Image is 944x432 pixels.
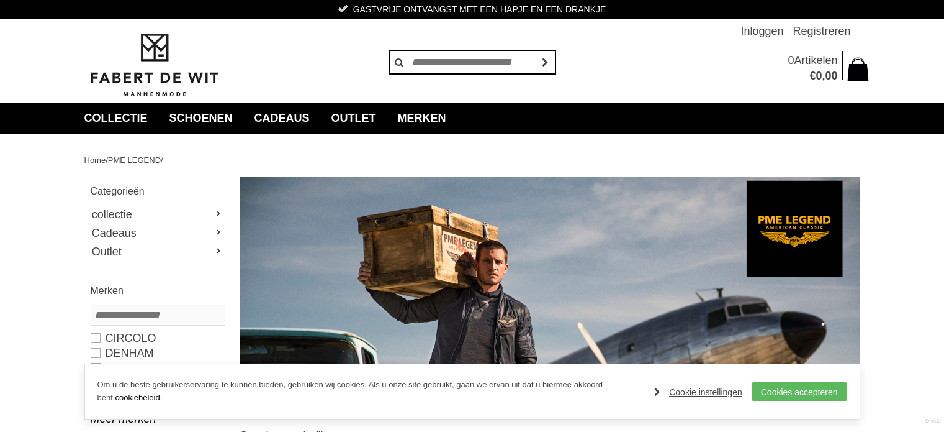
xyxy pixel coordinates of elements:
a: Outlet [322,103,385,134]
a: collectie [75,103,157,134]
a: Home [84,155,106,165]
a: collectie [91,205,224,224]
a: Cadeaus [91,224,224,242]
h2: Merken [91,283,224,298]
img: PME LEGEND [240,177,860,364]
a: Outlet [91,242,224,261]
p: Om u de beste gebruikerservaring te kunnen bieden, gebruiken wij cookies. Als u onze site gebruik... [97,379,642,405]
a: Duno [91,361,224,375]
h2: Categorieën [91,183,224,199]
span: / [106,155,108,165]
span: / [161,155,163,165]
span: 00 [825,70,837,82]
a: Schoenen [160,103,242,134]
img: Fabert de Wit [84,32,224,99]
a: DENHAM [91,346,224,361]
a: Cookie instellingen [654,383,742,402]
span: , [822,70,825,82]
a: Divide [925,413,941,429]
a: Inloggen [740,19,783,44]
span: Artikelen [794,54,837,67]
a: Cookies accepteren [752,382,847,401]
a: Merken [389,103,456,134]
span: € [809,70,816,82]
a: Circolo [91,331,224,346]
a: PME LEGEND [108,155,161,165]
a: Registreren [793,19,850,44]
a: Cadeaus [245,103,319,134]
a: cookiebeleid [115,393,160,402]
span: 0 [788,54,794,67]
span: 0 [816,70,822,82]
